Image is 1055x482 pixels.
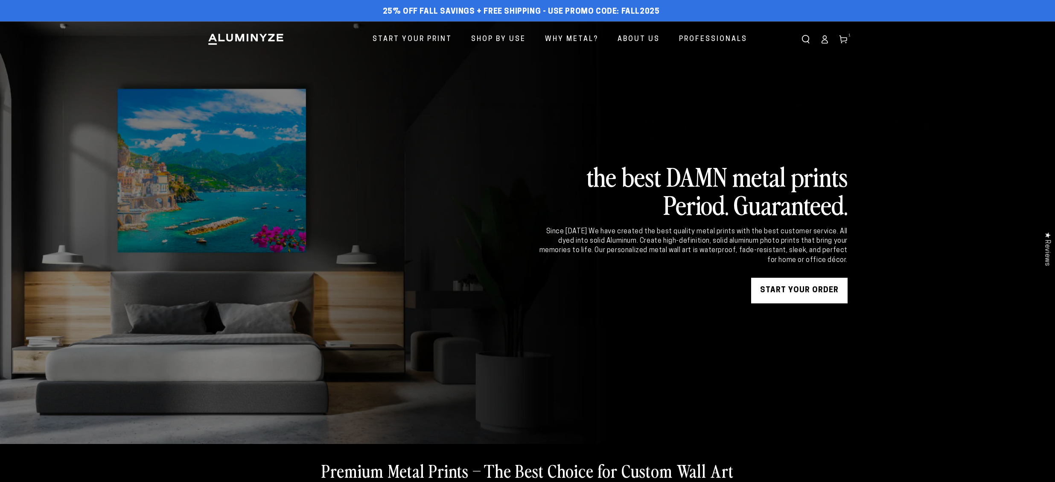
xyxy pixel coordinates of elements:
a: About Us [611,28,666,51]
span: Professionals [679,33,747,46]
h2: the best DAMN metal prints Period. Guaranteed. [538,162,848,218]
span: Why Metal? [545,33,598,46]
a: Professionals [673,28,754,51]
img: Aluminyze [207,33,284,46]
span: Start Your Print [373,33,452,46]
a: Shop By Use [465,28,532,51]
span: 25% off FALL Savings + Free Shipping - Use Promo Code: FALL2025 [383,7,660,17]
a: START YOUR Order [751,278,848,303]
a: Why Metal? [539,28,605,51]
summary: Search our site [796,30,815,49]
a: Start Your Print [366,28,458,51]
h2: Premium Metal Prints – The Best Choice for Custom Wall Art [321,459,734,482]
div: Click to open Judge.me floating reviews tab [1039,225,1055,273]
span: 1 [848,32,851,38]
div: Since [DATE] We have created the best quality metal prints with the best customer service. All dy... [538,227,848,265]
span: About Us [618,33,660,46]
span: Shop By Use [471,33,526,46]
